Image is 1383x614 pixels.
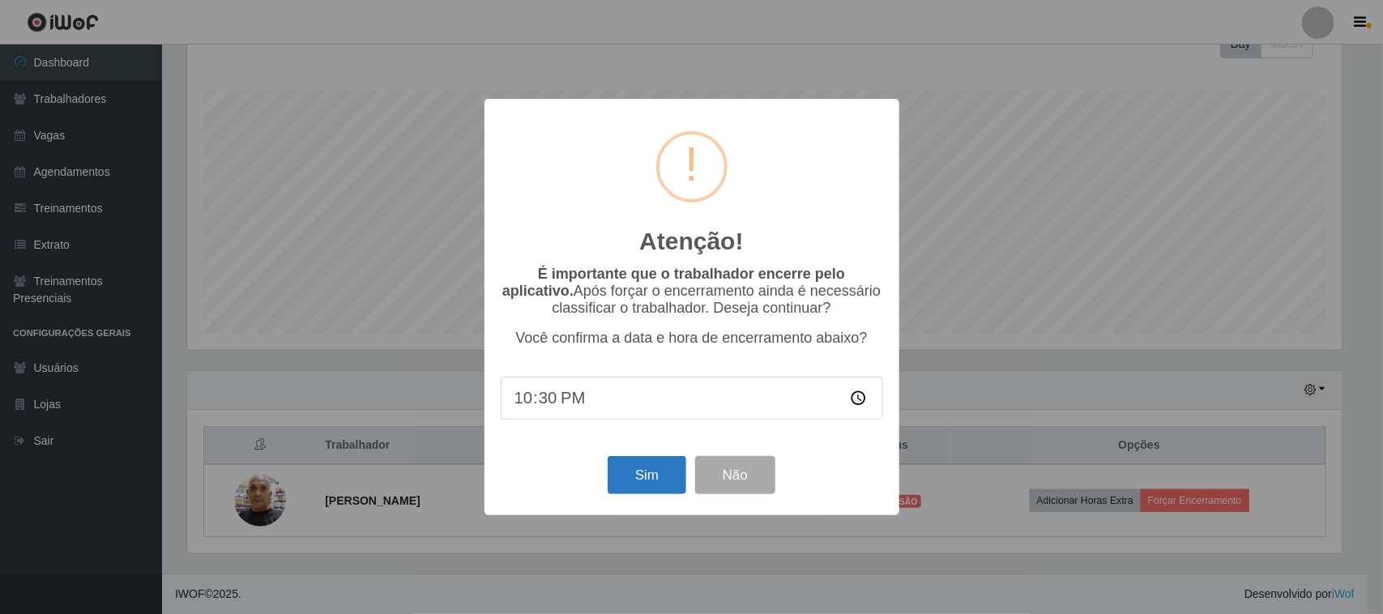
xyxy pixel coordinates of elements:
[501,266,883,317] p: Após forçar o encerramento ainda é necessário classificar o trabalhador. Deseja continuar?
[695,456,775,494] button: Não
[608,456,686,494] button: Sim
[501,330,883,347] p: Você confirma a data e hora de encerramento abaixo?
[639,227,743,256] h2: Atenção!
[502,266,845,299] b: É importante que o trabalhador encerre pelo aplicativo.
